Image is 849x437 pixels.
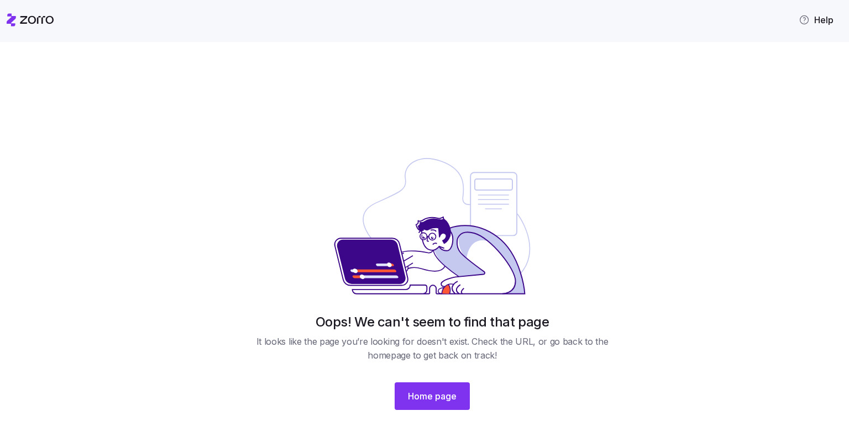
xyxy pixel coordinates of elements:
[395,382,470,410] button: Home page
[395,371,470,410] a: Home page
[790,9,842,31] button: Help
[248,335,617,362] span: It looks like the page you’re looking for doesn't exist. Check the URL, or go back to the homepag...
[316,313,549,330] h1: Oops! We can't seem to find that page
[408,389,457,403] span: Home page
[799,13,834,27] span: Help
